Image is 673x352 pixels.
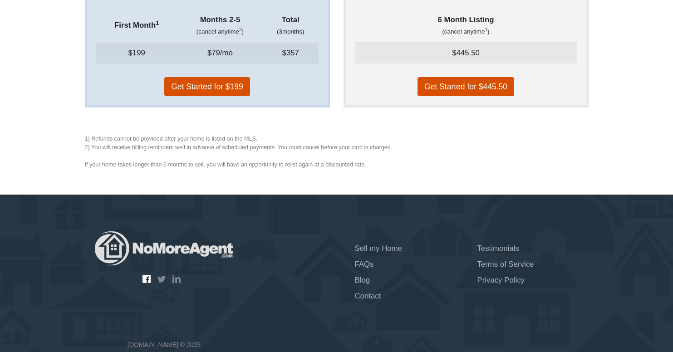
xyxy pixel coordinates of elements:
small: (cancel anytime ) [442,28,489,35]
sup: 1 [156,20,159,26]
th: First Month [96,9,177,42]
a: Privacy Policy [477,272,577,288]
a: Testimonials [477,240,577,256]
a: Contact [354,288,454,304]
th: Months 2-5 [177,9,263,42]
small: (cancel anytime ) [196,28,244,35]
sup: 1 [485,27,488,32]
a: Get Started for $199 [164,77,250,96]
div: 1) Refunds cannot be provided after your home is listed on the MLS. [85,135,589,143]
div: If your home takes longer than 6 months to sell, you will have an opportunity to relist again at ... [85,161,589,169]
td: $199 [96,42,177,64]
td: $79/mo [177,42,263,64]
a: Blog [354,272,454,288]
a: Get Started for $445.50 [418,77,514,96]
td: $445.50 [355,42,577,64]
th: Total [263,9,319,42]
div: 2) You will receive billing reminders well in advance of scheduled payments. You must cancel befo... [85,143,589,152]
a: FAQs [354,256,454,272]
th: 6 Month Listing [355,9,577,42]
a: Sell my Home [354,240,454,256]
td: $357 [263,42,319,64]
img: NoMoreAgent.com [95,231,233,265]
sup: 2 [239,27,242,32]
div: [DOMAIN_NAME] © 2025 [128,340,201,350]
span: 3 [279,28,282,35]
a: Terms of Service [477,256,577,272]
small: ( months) [277,28,305,35]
